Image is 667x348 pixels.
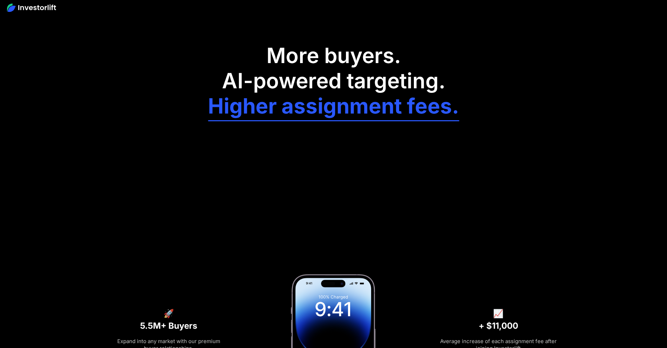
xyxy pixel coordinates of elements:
h1: More buyers. AI-powered targeting. [208,43,459,93]
h3: 5.5M+ Buyers [140,321,197,333]
h3: + $11,000 [479,321,518,333]
h6: 🚀 [164,310,174,317]
h1: Higher assignment fees. [208,93,459,121]
h6: 📈 [493,310,503,317]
